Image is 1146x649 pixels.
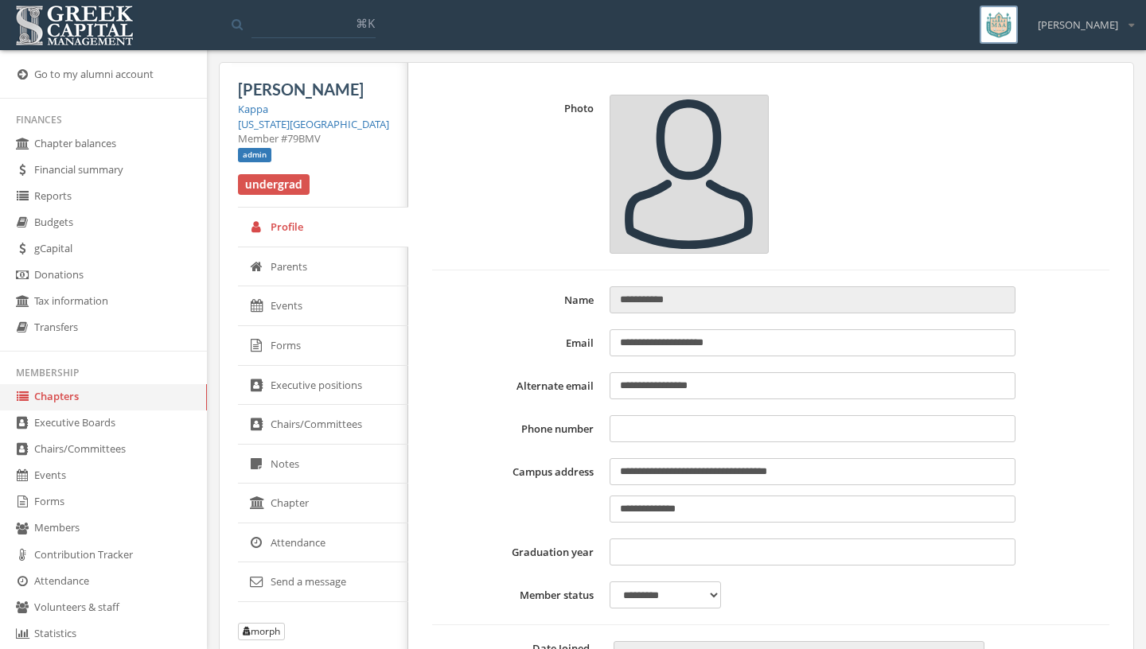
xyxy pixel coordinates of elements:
[238,80,364,99] span: [PERSON_NAME]
[432,538,602,565] label: Graduation year
[356,15,375,31] span: ⌘K
[432,458,602,523] label: Campus address
[1038,17,1118,33] span: [PERSON_NAME]
[238,405,408,445] a: Chairs/Committees
[238,484,408,523] a: Chapter
[1027,6,1134,33] div: [PERSON_NAME]
[287,131,321,146] span: 79BMV
[432,415,602,442] label: Phone number
[238,102,268,116] a: Kappa
[238,174,310,195] span: undergrad
[238,445,408,484] a: Notes
[238,247,408,287] a: Parents
[238,131,389,146] div: Member #
[238,286,408,326] a: Events
[238,623,285,640] button: morph
[432,286,602,313] label: Name
[238,208,408,247] a: Profile
[432,95,602,254] label: Photo
[238,523,408,563] a: Attendance
[432,372,602,399] label: Alternate email
[432,329,602,356] label: Email
[238,117,389,131] a: [US_STATE][GEOGRAPHIC_DATA]
[238,562,408,602] a: Send a message
[238,366,408,406] a: Executive positions
[432,581,602,608] label: Member status
[238,148,271,162] span: admin
[238,326,408,366] a: Forms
